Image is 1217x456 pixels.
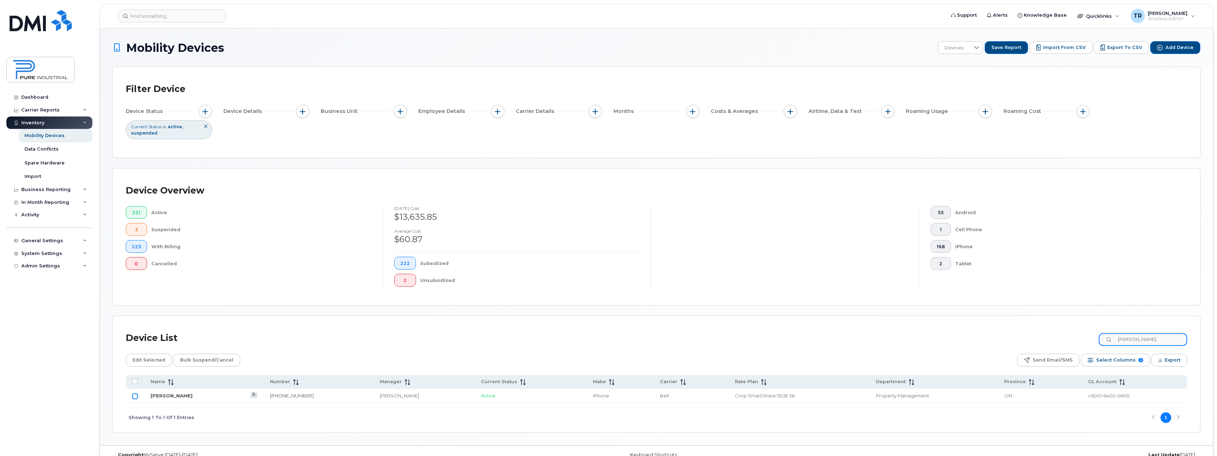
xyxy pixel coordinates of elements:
[394,274,416,287] button: 2
[1099,333,1187,346] input: Search Device List ...
[418,108,467,115] span: Employee Details
[394,229,639,233] h4: Average cost
[955,257,1176,270] div: Tablet
[516,108,556,115] span: Carrier Details
[660,379,677,385] span: Carrier
[1165,355,1180,365] span: Export
[955,206,1176,219] div: Android
[126,80,185,98] div: Filter Device
[131,124,162,130] span: Current Status
[937,261,945,267] span: 2
[151,379,165,385] span: Name
[1004,108,1043,115] span: Roaming Cost
[955,223,1176,236] div: Cell Phone
[808,108,864,115] span: Airtime, Data & Text
[129,412,194,423] span: Showing 1 To 1 Of 1 Entries
[735,379,758,385] span: Rate Plan
[223,108,264,115] span: Device Details
[132,244,141,250] span: 223
[394,211,639,223] div: $13,635.85
[151,206,372,219] div: Active
[380,392,469,399] div: [PERSON_NAME]
[420,257,640,270] div: Subsidized
[321,108,360,115] span: Business Unit
[1088,379,1116,385] span: GL Account
[132,210,141,216] span: 221
[420,274,640,287] div: Unsubsidized
[1151,354,1187,367] button: Export
[132,261,141,267] span: 0
[126,257,147,270] button: 0
[876,379,906,385] span: Department
[168,124,183,129] span: active
[131,130,157,136] span: suspended
[1165,44,1194,51] span: Add Device
[613,108,636,115] span: Months
[991,44,1021,51] span: Save Report
[1081,354,1150,367] button: Select Columns 9
[126,206,147,219] button: 221
[938,42,970,54] span: Devices
[1107,44,1142,51] span: Export to CSV
[163,124,166,130] span: is
[400,278,410,283] span: 2
[735,393,795,398] span: Corp SmartShare 15GB 36
[173,354,240,367] button: Bulk Suspend/Cancel
[931,206,951,219] button: 53
[931,257,951,270] button: 2
[151,393,193,398] a: [PERSON_NAME]
[151,257,372,270] div: Cancelled
[126,240,147,253] button: 223
[481,379,517,385] span: Current Status
[1029,41,1092,54] button: Import from CSV
[394,206,639,211] h4: [DATE] cost
[394,257,416,270] button: 222
[151,240,372,253] div: With Billing
[400,261,410,266] span: 222
[931,240,951,253] button: 168
[1161,412,1171,423] button: Page 1
[126,42,224,54] span: Mobility Devices
[1138,358,1143,363] span: 9
[1017,354,1080,367] button: Send Email/SMS
[1004,393,1012,398] span: ON
[250,392,257,398] a: View Last Bill
[1096,355,1136,365] span: Select Columns
[132,355,165,365] span: Edit Selected
[1043,44,1086,51] span: Import from CSV
[132,227,141,233] span: 3
[394,233,639,245] div: $60.87
[711,108,760,115] span: Costs & Averages
[126,223,147,236] button: 3
[126,108,165,115] span: Device Status
[937,227,945,233] span: 1
[593,393,609,398] span: iPhone
[937,244,945,250] span: 168
[937,210,945,216] span: 53
[955,240,1176,253] div: iPhone
[126,181,204,200] div: Device Overview
[660,393,669,398] span: Bell
[1033,355,1073,365] span: Send Email/SMS
[151,223,372,236] div: Suspended
[270,379,290,385] span: Number
[126,354,172,367] button: Edit Selected
[985,41,1028,54] button: Save Report
[180,355,233,365] span: Bulk Suspend/Cancel
[270,393,314,398] a: [PHONE_NUMBER]
[1004,379,1026,385] span: Province
[1088,393,1130,398] span: c6001-6400-0600
[876,393,929,398] span: Property Management
[481,393,496,398] span: Active
[1150,41,1200,54] button: Add Device
[126,329,178,347] div: Device List
[380,379,402,385] span: Manager
[1094,41,1149,54] button: Export to CSV
[906,108,950,115] span: Roaming Usage
[931,223,951,236] button: 1
[593,379,606,385] span: Make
